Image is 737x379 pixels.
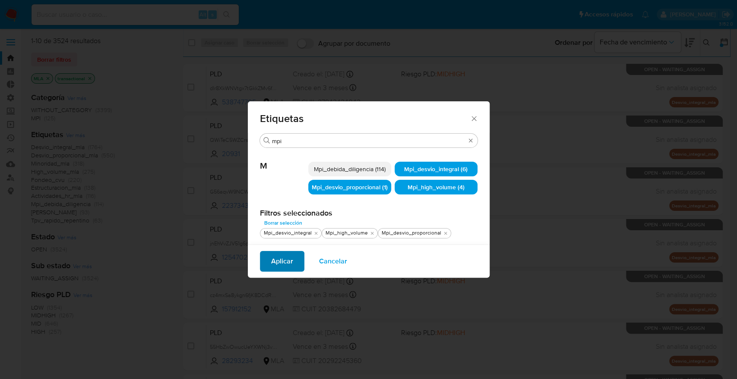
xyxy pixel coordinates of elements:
div: Mpi_debida_diligencia (114) [308,162,391,176]
button: Cancelar [308,251,358,272]
button: Aplicar [260,251,304,272]
button: Borrar [467,137,474,144]
button: Cerrar [470,114,478,122]
div: Mpi_high_volume [324,229,370,237]
div: Mpi_desvio_proporcional [380,229,443,237]
span: Mpi_debida_diligencia (114) [314,165,386,173]
div: Mpi_desvio_proporcional (1) [308,180,391,194]
h2: Filtros seleccionados [260,208,478,218]
span: Cancelar [319,252,347,271]
span: Borrar selección [264,219,302,227]
div: Mpi_high_volume (4) [395,180,478,194]
span: Mpi_high_volume (4) [408,183,465,191]
span: M [260,148,308,171]
span: Aplicar [271,252,293,271]
button: quitar Mpi_desvio_proporcional [442,230,449,237]
span: Mpi_desvio_proporcional (1) [312,183,388,191]
button: quitar Mpi_desvio_integral [313,230,319,237]
button: Borrar selección [260,218,307,228]
button: Buscar [263,137,270,144]
span: Etiquetas [260,113,470,124]
div: Mpi_desvio_integral (6) [395,162,478,176]
div: Mpi_desvio_integral [262,229,313,237]
span: Mpi_desvio_integral (6) [404,165,468,173]
button: quitar Mpi_high_volume [369,230,376,237]
input: Buscar filtro [272,137,465,145]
